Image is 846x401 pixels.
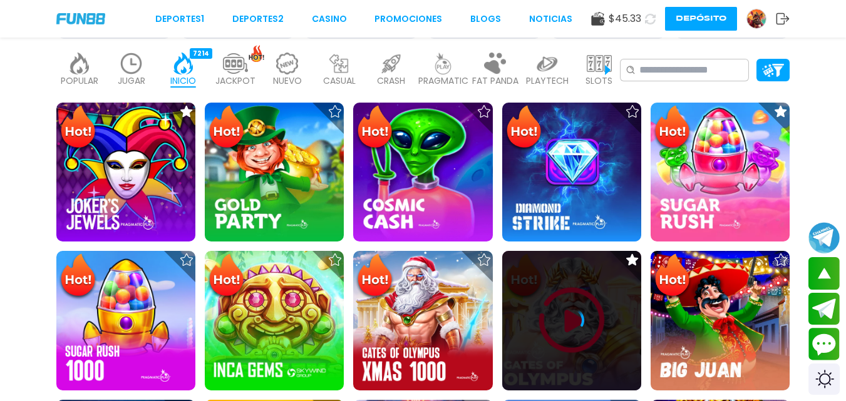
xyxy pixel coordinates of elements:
[170,74,196,88] p: INICIO
[354,252,395,301] img: Hot
[418,74,468,88] p: PRAGMATIC
[483,53,508,74] img: fat_panda_light.webp
[223,53,248,74] img: jackpot_light.webp
[503,104,544,153] img: Hot
[312,13,347,26] a: CASINO
[526,74,569,88] p: PLAYTECH
[535,53,560,74] img: playtech_light.webp
[746,9,776,29] a: Avatar
[323,74,356,88] p: CASUAL
[275,53,300,74] img: new_light.webp
[205,251,344,390] img: Inca Gems
[353,251,492,390] img: Gates of Olympus Xmas 1000
[651,103,790,241] img: Sugar Rush
[379,53,404,74] img: crash_light.webp
[171,53,196,74] img: home_active.webp
[118,74,145,88] p: JUGAR
[587,53,612,74] img: slots_light.webp
[472,74,518,88] p: FAT PANDA
[56,251,195,390] img: Sugar Rush 1000
[249,45,264,62] img: hot
[762,64,784,77] img: Platform Filter
[205,103,344,241] img: Gold Party
[215,74,255,88] p: JACKPOT
[119,53,144,74] img: recent_light.webp
[58,104,98,153] img: Hot
[232,13,284,26] a: Deportes2
[609,11,641,26] span: $ 45.33
[354,104,395,153] img: Hot
[206,252,247,301] img: Hot
[353,103,492,241] img: Cosmic Cash
[808,293,840,325] button: Join telegram
[665,7,737,31] button: Depósito
[56,103,195,241] img: Joker's Jewels
[206,104,247,153] img: Hot
[67,53,92,74] img: popular_light.webp
[651,251,790,390] img: Big Juan
[808,363,840,395] div: Switch theme
[652,252,693,301] img: Hot
[431,53,456,74] img: pragmatic_light.webp
[61,74,98,88] p: POPULAR
[377,74,405,88] p: CRASH
[529,13,572,26] a: NOTICIAS
[58,252,98,301] img: Hot
[808,221,840,254] button: Join telegram channel
[585,74,612,88] p: SLOTS
[652,104,693,153] img: Hot
[470,13,501,26] a: BLOGS
[808,328,840,360] button: Contact customer service
[56,13,105,24] img: Company Logo
[155,13,204,26] a: Deportes1
[502,103,641,241] img: Diamond Strike
[808,257,840,290] button: scroll up
[273,74,302,88] p: NUEVO
[747,9,766,28] img: Avatar
[327,53,352,74] img: casual_light.webp
[190,48,212,59] div: 7214
[374,13,442,26] a: Promociones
